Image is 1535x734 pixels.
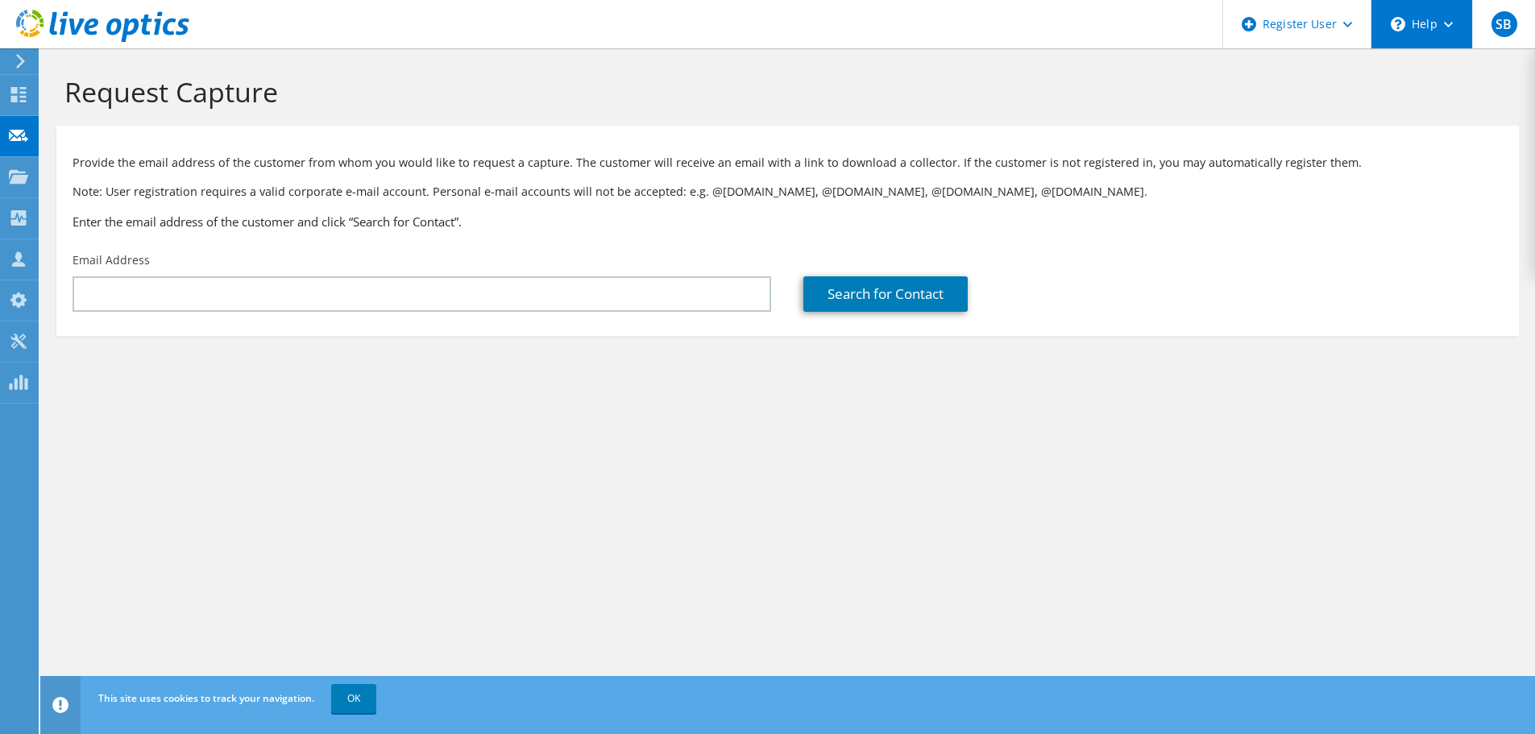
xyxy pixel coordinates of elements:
[64,75,1503,109] h1: Request Capture
[73,213,1503,230] h3: Enter the email address of the customer and click “Search for Contact”.
[1491,11,1517,37] span: SB
[803,276,968,312] a: Search for Contact
[1391,17,1405,31] svg: \n
[73,252,150,268] label: Email Address
[73,154,1503,172] p: Provide the email address of the customer from whom you would like to request a capture. The cust...
[98,691,314,705] span: This site uses cookies to track your navigation.
[331,684,376,713] a: OK
[73,183,1503,201] p: Note: User registration requires a valid corporate e-mail account. Personal e-mail accounts will ...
